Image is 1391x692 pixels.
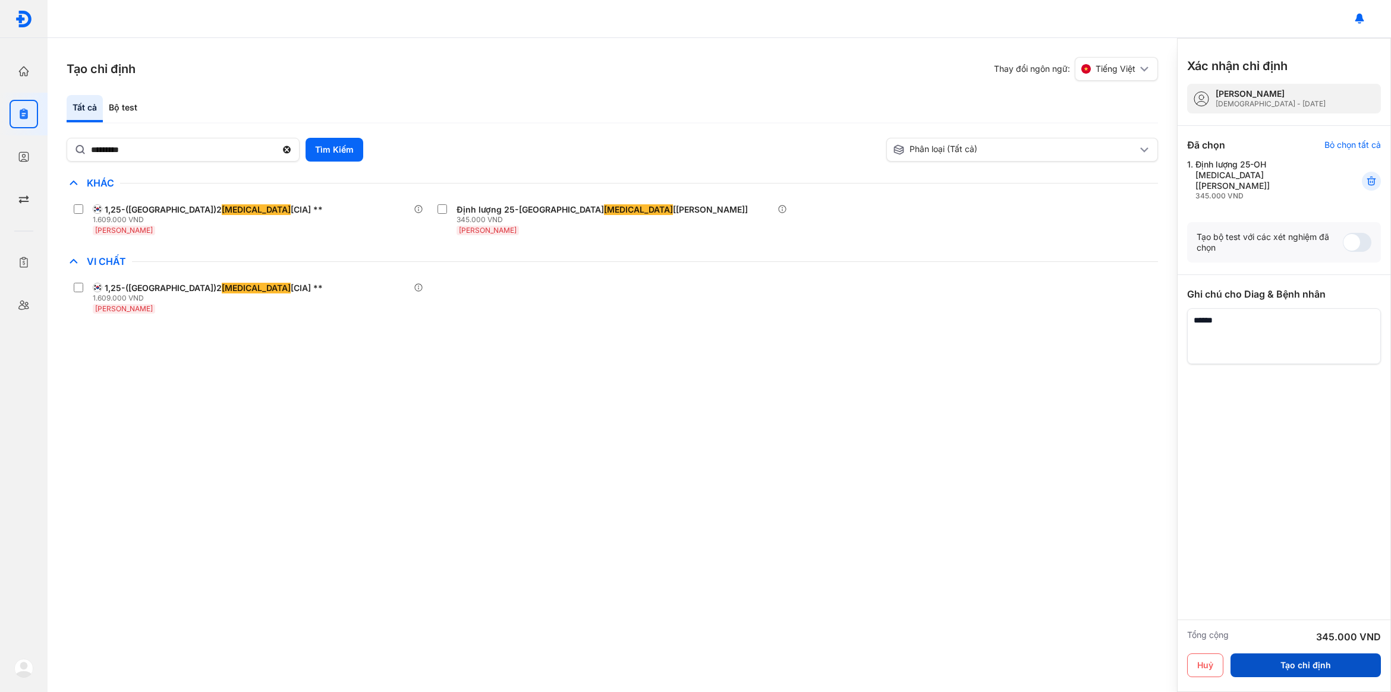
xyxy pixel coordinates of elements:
span: Vi Chất [81,255,132,267]
div: Thay đổi ngôn ngữ: [994,57,1158,81]
div: Định lượng 25-[GEOGRAPHIC_DATA] [[PERSON_NAME]] [457,204,748,215]
img: logo [14,659,33,678]
div: [PERSON_NAME] [1216,89,1326,99]
button: Tạo chỉ định [1230,653,1381,677]
span: [MEDICAL_DATA] [222,283,291,293]
div: 1.609.000 VND [93,293,328,303]
div: 1.609.000 VND [93,215,328,225]
div: Tạo bộ test với các xét nghiệm đã chọn [1197,232,1343,253]
div: Ghi chú cho Diag & Bệnh nhân [1187,287,1381,301]
div: Tất cả [67,95,103,122]
span: [MEDICAL_DATA] [222,204,291,215]
div: 345.000 VND [457,215,753,225]
div: 1. [1187,159,1333,201]
button: Huỷ [1187,653,1223,677]
div: Đã chọn [1187,138,1225,152]
div: Định lượng 25-OH [MEDICAL_DATA] [[PERSON_NAME]] [1195,159,1333,201]
div: Phân loại (Tất cả) [893,144,1137,156]
div: 345.000 VND [1316,630,1381,644]
div: 1,25-([GEOGRAPHIC_DATA])2 [CIA] ** [105,204,323,215]
div: Tổng cộng [1187,630,1229,644]
span: [PERSON_NAME] [459,226,517,235]
button: Tìm Kiếm [306,138,363,162]
span: [PERSON_NAME] [95,304,153,313]
div: 1,25-([GEOGRAPHIC_DATA])2 [CIA] ** [105,283,323,293]
span: Tiếng Việt [1096,64,1135,74]
h3: Xác nhận chỉ định [1187,58,1288,74]
div: Bỏ chọn tất cả [1324,140,1381,150]
span: Khác [81,177,120,189]
span: [PERSON_NAME] [95,226,153,235]
div: [DEMOGRAPHIC_DATA] - [DATE] [1216,99,1326,109]
div: 345.000 VND [1195,191,1333,201]
div: Bộ test [103,95,143,122]
span: [MEDICAL_DATA] [604,204,673,215]
img: logo [15,10,33,28]
h3: Tạo chỉ định [67,61,136,77]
